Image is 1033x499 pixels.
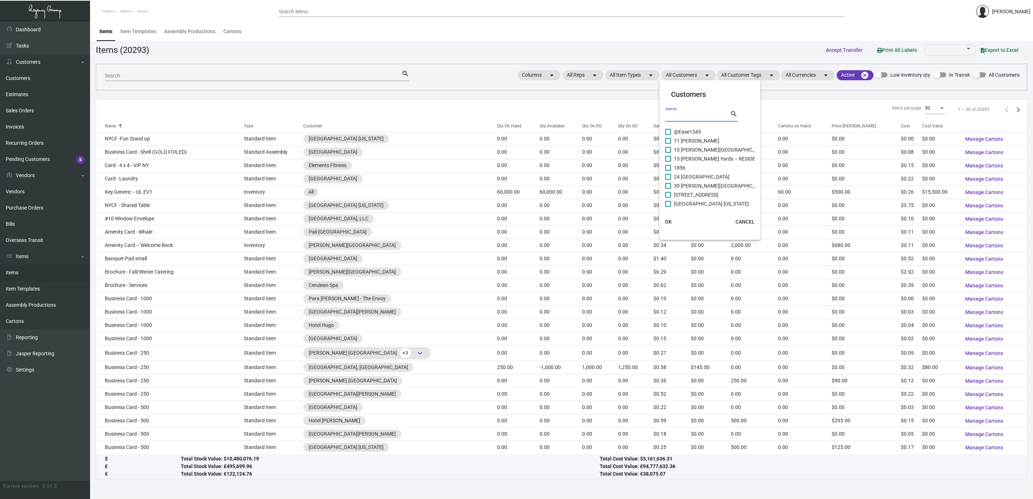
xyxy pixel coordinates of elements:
span: 15 [PERSON_NAME][GEOGRAPHIC_DATA] – RESIDENCES [674,145,802,154]
span: CANCEL [735,219,755,225]
span: [GEOGRAPHIC_DATA] [US_STATE] [674,199,749,208]
span: 15 [PERSON_NAME] Yards – RESIDENCES - Inactive [674,154,789,163]
span: 24 [GEOGRAPHIC_DATA] [674,172,729,181]
span: [STREET_ADDRESS] [674,190,718,199]
span: OK [665,219,672,225]
span: 30 [PERSON_NAME][GEOGRAPHIC_DATA] - Residences [674,181,797,190]
span: 11 [PERSON_NAME] [674,136,719,145]
span: 1856 [674,163,685,172]
mat-icon: search [730,110,738,118]
button: CANCEL [730,215,760,228]
mat-card-title: Customers [671,89,749,100]
button: OK [657,215,680,228]
span: @Ease1345 [674,127,701,136]
div: 0.51.2 [43,482,57,490]
div: Current version: [3,482,40,490]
